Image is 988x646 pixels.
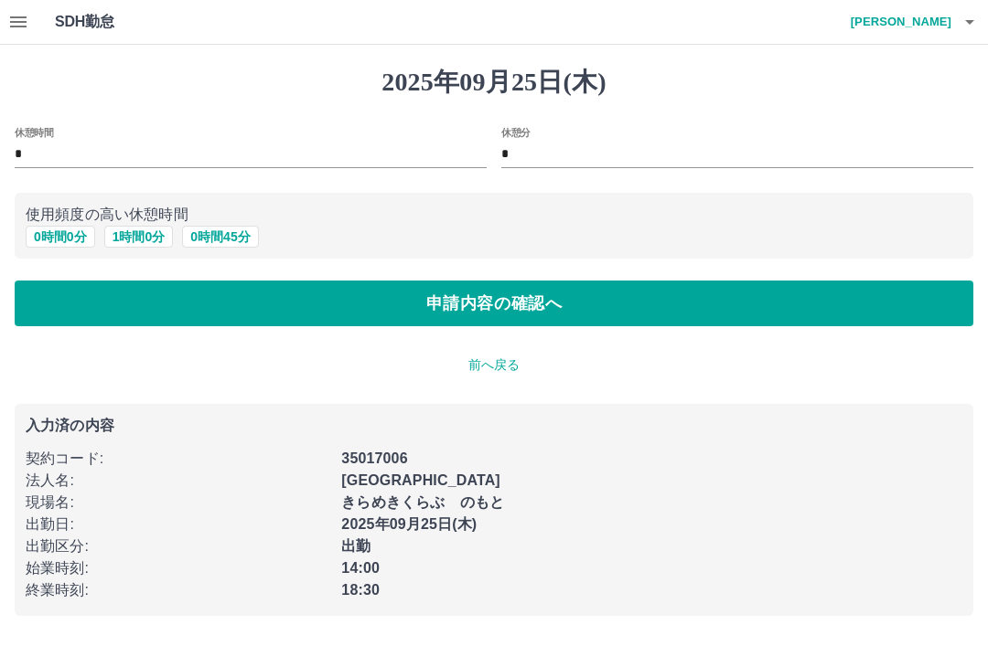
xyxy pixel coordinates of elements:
[26,492,330,514] p: 現場名 :
[15,125,53,139] label: 休憩時間
[341,516,477,532] b: 2025年09月25日(木)
[341,450,407,466] b: 35017006
[341,582,380,598] b: 18:30
[26,448,330,470] p: 契約コード :
[501,125,531,139] label: 休憩分
[15,355,973,375] p: 前へ戻る
[182,226,258,248] button: 0時間45分
[15,281,973,326] button: 申請内容の確認へ
[341,538,370,554] b: 出勤
[341,560,380,576] b: 14:00
[26,514,330,535] p: 出勤日 :
[26,579,330,601] p: 終業時刻 :
[26,226,95,248] button: 0時間0分
[341,494,504,510] b: きらめきくらぶ のもと
[104,226,174,248] button: 1時間0分
[26,535,330,557] p: 出勤区分 :
[26,418,962,433] p: 入力済の内容
[26,557,330,579] p: 始業時刻 :
[15,67,973,98] h1: 2025年09月25日(木)
[26,470,330,492] p: 法人名 :
[341,472,500,488] b: [GEOGRAPHIC_DATA]
[26,204,962,226] p: 使用頻度の高い休憩時間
